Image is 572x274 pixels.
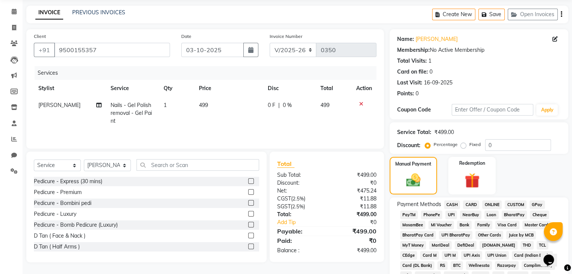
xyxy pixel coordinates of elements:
[506,231,536,239] span: Juice by MCB
[463,200,479,209] span: CARD
[508,9,558,20] button: Open Invoices
[34,33,46,40] label: Client
[327,179,382,187] div: ₹0
[327,203,382,211] div: ₹11.88
[397,68,428,76] div: Card on file:
[34,80,106,97] th: Stylist
[159,80,194,97] th: Qty
[416,35,458,43] a: [PERSON_NAME]
[459,160,485,167] label: Redemption
[530,211,549,219] span: Cheque
[111,102,152,124] span: Nails - Gel Polish removal - Gel Paint
[505,200,526,209] span: CUSTOM
[495,261,519,270] span: Razorpay
[272,211,327,218] div: Total:
[432,9,475,20] button: Create New
[397,142,420,149] div: Discount:
[455,241,476,250] span: DefiDeal
[437,261,448,270] span: RS
[530,200,545,209] span: GPay
[270,33,302,40] label: Invoice Number
[429,68,432,76] div: 0
[522,261,555,270] span: Complimentary
[54,43,170,57] input: Search by Name/Mobile/Email/Code
[327,247,382,254] div: ₹499.00
[35,66,382,80] div: Services
[320,102,329,108] span: 499
[475,221,492,229] span: Family
[400,211,418,219] span: PayTM
[451,261,463,270] span: BTC
[502,211,527,219] span: BharatPay
[537,241,549,250] span: TCL
[272,236,327,245] div: Paid:
[278,101,280,109] span: |
[327,195,382,203] div: ₹11.88
[522,221,551,229] span: Master Card
[327,171,382,179] div: ₹499.00
[327,187,382,195] div: ₹475.24
[397,200,441,208] span: Payment Methods
[512,251,553,260] span: Card (Indian Bank)
[495,221,519,229] span: Visa Card
[327,227,382,236] div: ₹499.00
[34,178,102,185] div: Pedicure - Express (30 mins)
[421,211,442,219] span: PhonePe
[283,101,292,109] span: 0 %
[327,236,382,245] div: ₹0
[397,35,414,43] div: Name:
[461,251,482,260] span: UPI Axis
[442,251,458,260] span: UPI M
[400,231,436,239] span: BharatPay Card
[460,171,484,190] img: _gift.svg
[536,104,558,116] button: Apply
[194,80,263,97] th: Price
[272,227,327,236] div: Payable:
[272,195,327,203] div: ( )
[106,80,159,97] th: Service
[444,200,460,209] span: CASH
[397,57,427,65] div: Total Visits:
[460,211,481,219] span: NearBuy
[336,218,382,226] div: ₹0
[272,171,327,179] div: Sub Total:
[397,46,561,54] div: No Active Membership
[445,211,457,219] span: UPI
[452,104,534,116] input: Enter Offer / Coupon Code
[35,6,63,20] a: INVOICE
[420,251,439,260] span: Card M
[352,80,376,97] th: Action
[457,221,472,229] span: Bank
[424,79,452,87] div: 16-09-2025
[400,251,417,260] span: CEdge
[397,106,452,114] div: Coupon Code
[479,241,517,250] span: [DOMAIN_NAME]
[395,161,431,167] label: Manual Payment
[397,46,430,54] div: Membership:
[181,33,191,40] label: Date
[397,90,414,98] div: Points:
[263,80,316,97] th: Disc
[428,57,431,65] div: 1
[34,243,80,251] div: D Tan ( Half Arms )
[466,261,492,270] span: Wellnessta
[277,203,291,210] span: SGST
[400,241,426,250] span: MyT Money
[34,232,85,240] div: D Tan ( Face & Nack )
[397,79,422,87] div: Last Visit:
[34,188,82,196] div: Pedicure - Premium
[293,196,304,202] span: 2.5%
[416,90,419,98] div: 0
[485,251,509,260] span: UPI Union
[434,141,458,148] label: Percentage
[429,241,452,250] span: MariDeal
[482,200,502,209] span: ONLINE
[475,231,503,239] span: Other Cards
[402,172,425,188] img: _cash.svg
[439,231,472,239] span: UPI BharatPay
[434,128,454,136] div: ₹499.00
[34,43,55,57] button: +91
[34,210,76,218] div: Pedicure - Luxury
[400,261,435,270] span: Card (DL Bank)
[268,101,275,109] span: 0 F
